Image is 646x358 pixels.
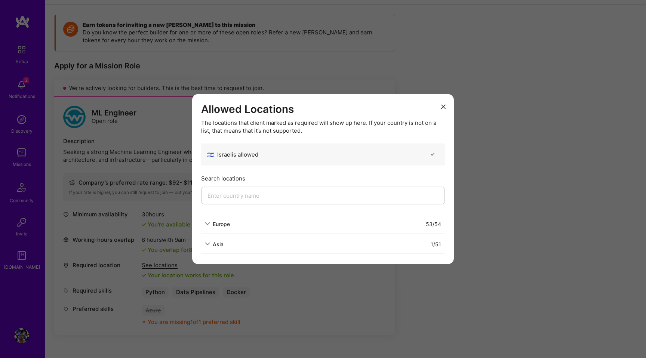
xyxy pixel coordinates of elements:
[201,174,445,182] div: Search locations
[205,221,210,226] i: icon ArrowDown
[207,150,214,158] span: 🇮🇱
[426,220,441,228] div: 53 / 54
[213,220,230,228] div: Europe
[207,150,258,158] div: Israel is allowed
[430,151,435,157] i: icon CheckBlack
[213,240,224,248] div: Asia
[201,103,445,116] h3: Allowed Locations
[192,94,454,264] div: modal
[201,186,445,204] input: Enter country name
[205,241,210,247] i: icon ArrowDown
[201,118,445,134] div: The locations that client marked as required will show up here. If your country is not on a list,...
[441,104,446,109] i: icon Close
[431,240,441,248] div: 1 / 51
